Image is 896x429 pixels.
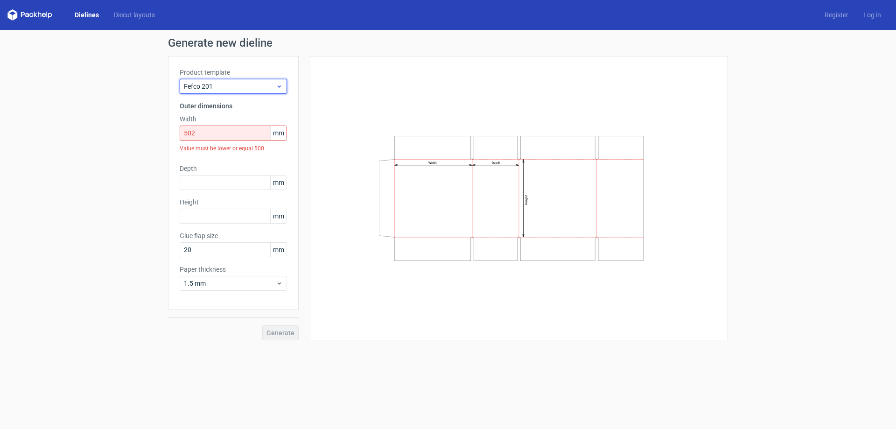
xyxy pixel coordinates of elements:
[525,195,528,205] text: Height
[67,10,106,20] a: Dielines
[270,176,287,190] span: mm
[270,126,287,140] span: mm
[180,101,287,111] h3: Outer dimensions
[270,243,287,257] span: mm
[856,10,889,20] a: Log in
[492,161,500,165] text: Depth
[428,161,437,165] text: Width
[180,141,287,156] div: Value must be lower or equal 500
[168,37,728,49] h1: Generate new dieline
[180,197,287,207] label: Height
[184,82,276,91] span: Fefco 201
[180,265,287,274] label: Paper thickness
[106,10,162,20] a: Diecut layouts
[270,209,287,223] span: mm
[180,164,287,173] label: Depth
[817,10,856,20] a: Register
[184,279,276,288] span: 1.5 mm
[180,68,287,77] label: Product template
[180,114,287,124] label: Width
[180,231,287,240] label: Glue flap size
